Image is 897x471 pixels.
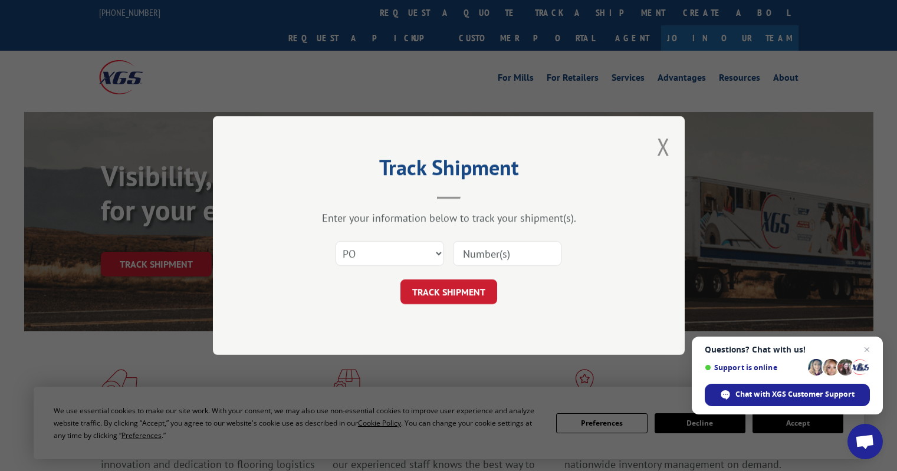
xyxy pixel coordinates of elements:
input: Number(s) [453,241,561,266]
span: Chat with XGS Customer Support [735,389,855,400]
h2: Track Shipment [272,159,626,182]
div: Chat with XGS Customer Support [705,384,870,406]
button: Close modal [657,131,670,162]
span: Questions? Chat with us! [705,345,870,354]
button: TRACK SHIPMENT [400,279,497,304]
div: Enter your information below to track your shipment(s). [272,211,626,225]
span: Close chat [860,342,874,357]
div: Open chat [847,424,883,459]
span: Support is online [705,363,804,372]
